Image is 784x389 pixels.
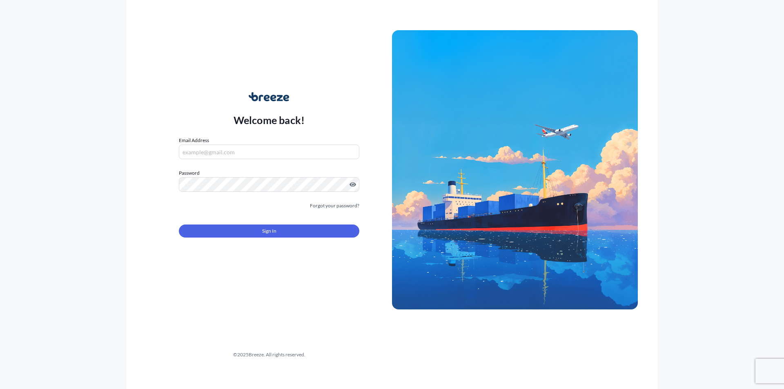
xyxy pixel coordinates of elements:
img: Ship illustration [392,30,638,309]
button: Sign In [179,225,359,238]
input: example@gmail.com [179,144,359,159]
label: Email Address [179,136,209,144]
a: Forgot your password? [310,202,359,210]
p: Welcome back! [234,113,305,127]
span: Sign In [262,227,276,235]
button: Show password [350,181,356,188]
label: Password [179,169,359,177]
div: © 2025 Breeze. All rights reserved. [146,351,392,359]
